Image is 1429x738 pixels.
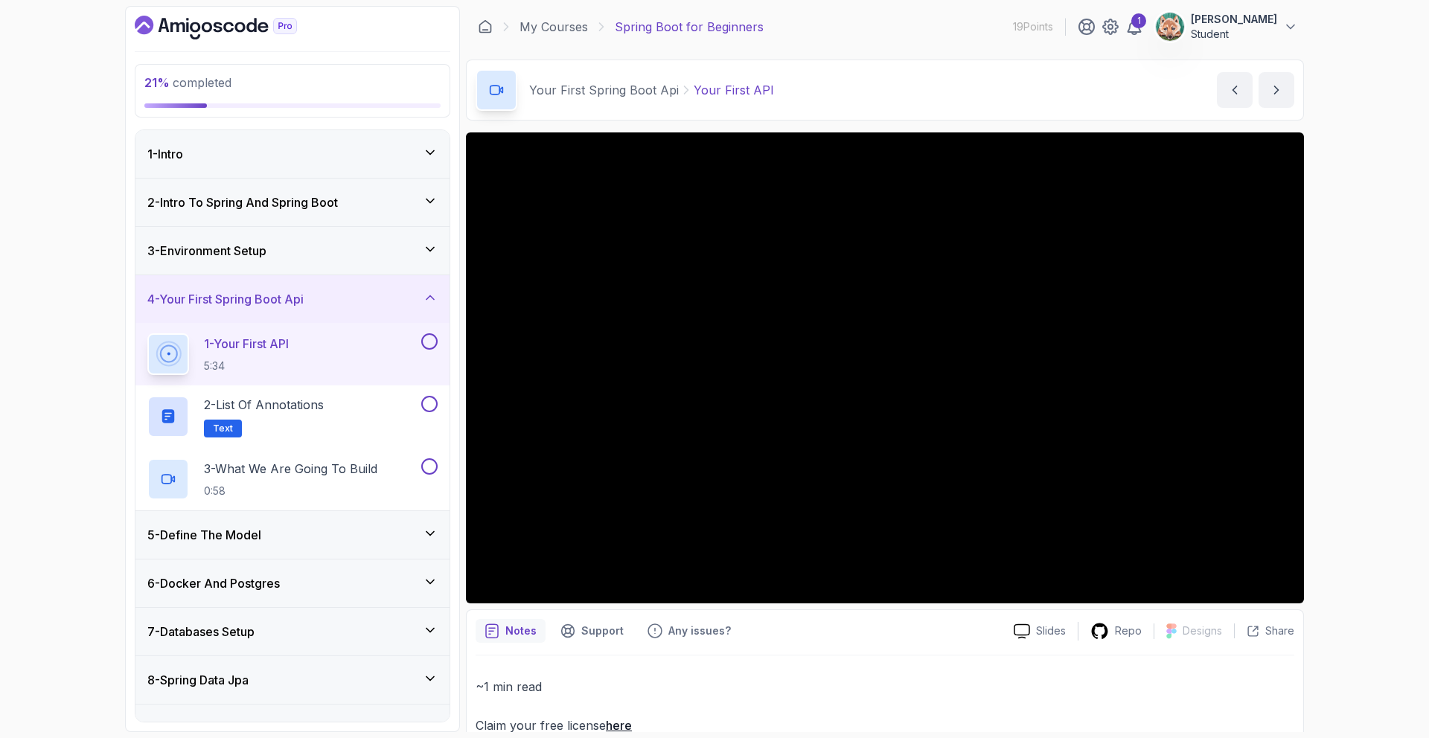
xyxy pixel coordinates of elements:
[204,335,289,353] p: 1 - Your First API
[505,623,537,638] p: Notes
[581,623,624,638] p: Support
[552,619,633,643] button: Support button
[204,396,324,414] p: 2 - List of Annotations
[135,179,450,226] button: 2-Intro To Spring And Spring Boot
[147,671,249,689] h3: 8 - Spring Data Jpa
[1265,623,1294,638] p: Share
[213,423,233,434] span: Text
[668,623,731,638] p: Any issues?
[1155,12,1298,42] button: user profile image[PERSON_NAME]Student
[204,460,377,478] p: 3 - What We Are Going To Build
[147,458,438,500] button: 3-What We Are Going To Build0:58
[694,81,774,99] p: Your First API
[1191,12,1277,27] p: [PERSON_NAME]
[1183,623,1222,638] p: Designs
[147,719,188,737] h3: 9 - Crud
[466,132,1304,603] iframe: 1 - Your First API
[520,18,588,36] a: My Courses
[1191,27,1277,42] p: Student
[135,559,450,607] button: 6-Docker And Postgres
[147,526,261,544] h3: 5 - Define The Model
[144,75,231,90] span: completed
[147,574,280,592] h3: 6 - Docker And Postgres
[135,130,450,178] button: 1-Intro
[147,145,183,163] h3: 1 - Intro
[135,16,331,39] a: Dashboard
[147,333,438,375] button: 1-Your First API5:34
[606,718,632,733] a: here
[204,484,377,498] p: 0:58
[1036,623,1066,638] p: Slides
[478,19,493,34] a: Dashboard
[476,715,1294,736] p: Claim your free license
[147,396,438,437] button: 2-List of AnnotationsText
[1115,623,1142,638] p: Repo
[1125,18,1143,36] a: 1
[135,275,450,323] button: 4-Your First Spring Boot Api
[1002,623,1078,639] a: Slides
[615,18,764,36] p: Spring Boot for Beginners
[1234,623,1294,638] button: Share
[1078,622,1154,641] a: Repo
[135,227,450,275] button: 3-Environment Setup
[639,619,740,643] button: Feedback button
[1259,72,1294,108] button: next content
[147,242,266,260] h3: 3 - Environment Setup
[204,359,289,373] p: 5:34
[1217,72,1253,108] button: previous content
[135,511,450,559] button: 5-Define The Model
[476,676,1294,697] p: ~1 min read
[1131,13,1146,28] div: 1
[1013,19,1053,34] p: 19 Points
[529,81,679,99] p: Your First Spring Boot Api
[147,290,304,308] h3: 4 - Your First Spring Boot Api
[135,656,450,704] button: 8-Spring Data Jpa
[147,623,255,641] h3: 7 - Databases Setup
[144,75,170,90] span: 21 %
[147,193,338,211] h3: 2 - Intro To Spring And Spring Boot
[476,619,546,643] button: notes button
[135,608,450,655] button: 7-Databases Setup
[1156,13,1184,41] img: user profile image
